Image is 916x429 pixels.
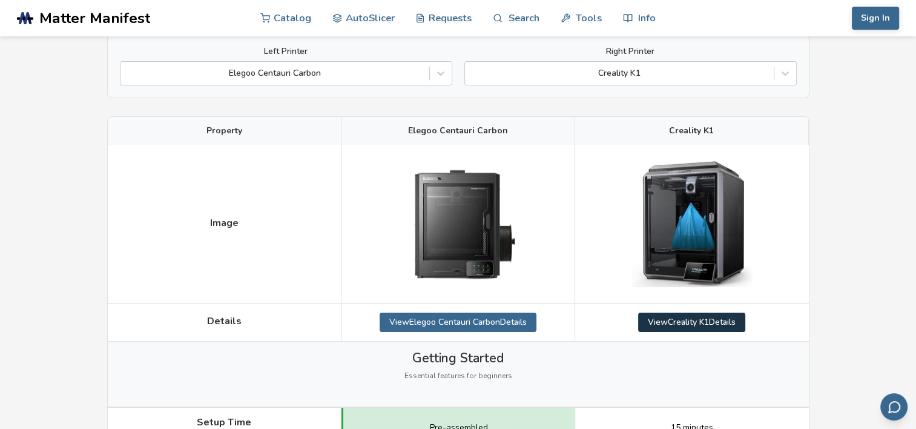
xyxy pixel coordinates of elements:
[207,316,242,327] span: Details
[631,161,753,287] img: Creality K1
[880,393,908,421] button: Send feedback via email
[127,68,129,78] input: Elegoo Centauri Carbon
[471,68,473,78] input: Creality K1
[206,126,242,136] span: Property
[408,126,508,136] span: Elegoo Centauri Carbon
[464,47,797,56] label: Right Printer
[380,313,536,332] a: ViewElegoo Centauri CarbonDetails
[669,126,714,136] span: Creality K1
[852,7,899,30] button: Sign In
[39,10,150,27] span: Matter Manifest
[197,417,251,428] span: Setup Time
[397,154,518,293] img: Elegoo Centauri Carbon
[412,351,504,365] span: Getting Started
[404,372,512,381] span: Essential features for beginners
[120,47,452,56] label: Left Printer
[210,218,239,228] span: Image
[638,313,745,332] a: ViewCreality K1Details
